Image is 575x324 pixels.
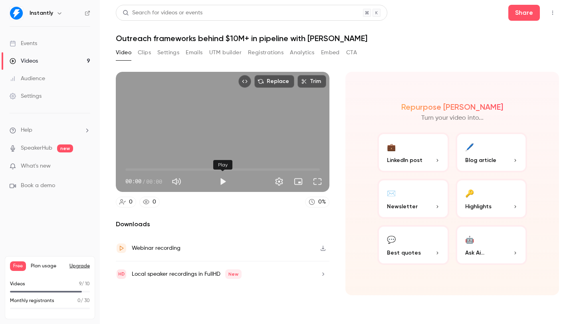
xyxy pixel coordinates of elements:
span: Plan usage [31,263,65,269]
div: 💼 [387,140,396,153]
div: 0 [153,198,156,206]
button: Embed video [238,75,251,88]
a: 0 [116,197,136,207]
span: Best quotes [387,249,421,257]
p: / 30 [77,297,90,304]
button: ✉️Newsletter [377,179,449,219]
button: 🔑Highlights [456,179,527,219]
iframe: Noticeable Trigger [81,163,90,170]
p: Turn your video into... [421,113,484,123]
a: SpeakerHub [21,144,52,152]
button: Clips [138,46,151,59]
button: Upgrade [69,263,90,269]
button: Trim [297,75,326,88]
div: Events [10,40,37,47]
p: Videos [10,281,25,288]
span: 0 [77,298,81,303]
span: Highlights [465,202,492,211]
button: Settings [271,174,287,190]
button: CTA [346,46,357,59]
span: 00:00 [125,177,141,186]
button: Full screen [309,174,325,190]
li: help-dropdown-opener [10,126,90,134]
h2: Downloads [116,219,329,229]
button: Registrations [248,46,284,59]
div: 0 % [318,198,326,206]
p: Monthly registrants [10,297,54,304]
span: Free [10,261,26,271]
span: New [225,269,242,279]
span: Blog article [465,156,496,164]
button: Play [215,174,231,190]
p: / 10 [79,281,90,288]
div: 00:00 [125,177,162,186]
div: 0 [129,198,133,206]
h1: Outreach frameworks behind $10M+ in pipeline with [PERSON_NAME] [116,34,559,43]
button: 💬Best quotes [377,225,449,265]
span: new [57,144,73,152]
button: Emails [186,46,202,59]
span: LinkedIn post [387,156,422,164]
h2: Repurpose [PERSON_NAME] [401,102,503,112]
div: Audience [10,75,45,83]
div: 🔑 [465,187,474,199]
div: Play [213,160,232,170]
div: Local speaker recordings in FullHD [132,269,242,279]
button: Share [508,5,540,21]
div: Search for videos or events [123,9,202,17]
a: 0% [305,197,329,207]
img: Instantly [10,7,23,20]
div: 💬 [387,233,396,245]
button: Embed [321,46,340,59]
span: 9 [79,282,81,286]
button: Mute [169,174,184,190]
button: 💼LinkedIn post [377,132,449,172]
button: Turn on miniplayer [290,174,306,190]
button: Top Bar Actions [546,6,559,19]
button: Video [116,46,131,59]
span: Ask Ai... [465,249,484,257]
a: 0 [139,197,160,207]
div: Videos [10,57,38,65]
button: Settings [157,46,179,59]
div: ✉️ [387,187,396,199]
span: 00:00 [146,177,162,186]
button: 🖊️Blog article [456,132,527,172]
span: Newsletter [387,202,418,211]
span: / [142,177,145,186]
span: What's new [21,162,51,170]
button: Replace [254,75,294,88]
span: Help [21,126,32,134]
div: Settings [10,92,42,100]
span: Book a demo [21,182,55,190]
button: UTM builder [209,46,242,59]
button: Analytics [290,46,315,59]
div: Webinar recording [132,243,180,253]
h6: Instantly [30,9,53,17]
div: 🖊️ [465,140,474,153]
div: 🤖 [465,233,474,245]
button: 🤖Ask Ai... [456,225,527,265]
